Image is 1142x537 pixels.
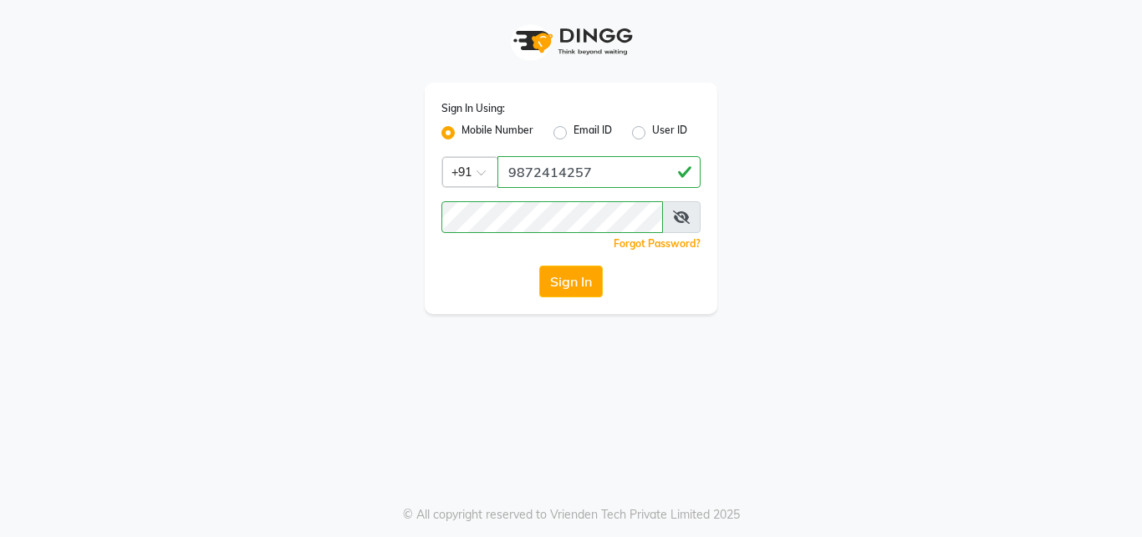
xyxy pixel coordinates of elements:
a: Forgot Password? [614,237,701,250]
label: Sign In Using: [441,101,505,116]
label: Email ID [574,123,612,143]
button: Sign In [539,266,603,297]
label: Mobile Number [461,123,533,143]
label: User ID [652,123,687,143]
input: Username [441,201,663,233]
img: logo1.svg [504,17,638,66]
input: Username [497,156,701,188]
